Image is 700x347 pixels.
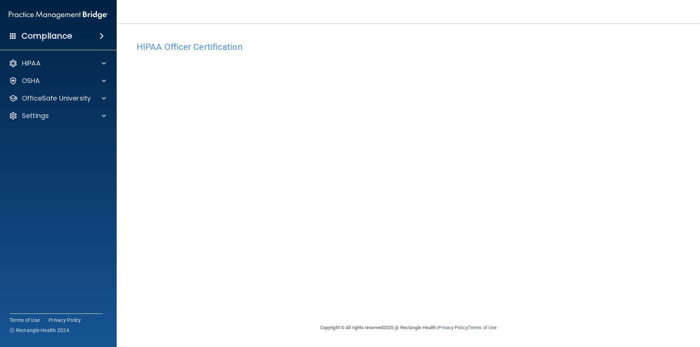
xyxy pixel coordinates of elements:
p: Settings [22,111,49,120]
a: Privacy Policy [438,325,467,330]
a: OfficeSafe University [9,94,106,103]
a: Settings [9,111,106,120]
p: OSHA [22,76,40,85]
a: HIPAA [9,59,106,68]
p: HIPAA [22,59,40,68]
a: Privacy Policy [48,316,81,324]
a: Terms of Use [468,325,497,330]
iframe: hipaa-training [137,56,680,292]
img: PMB logo [9,8,108,22]
span: Ⓒ Rectangle Health 2024 [9,327,69,334]
a: Terms of Use [9,316,40,324]
div: Copyright © All rights reserved 2025 @ Rectangle Health | | [275,316,541,339]
h4: HIPAA Officer Certification [137,42,680,52]
a: OSHA [9,76,106,85]
p: OfficeSafe University [22,94,91,103]
h4: Compliance [22,31,72,41]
